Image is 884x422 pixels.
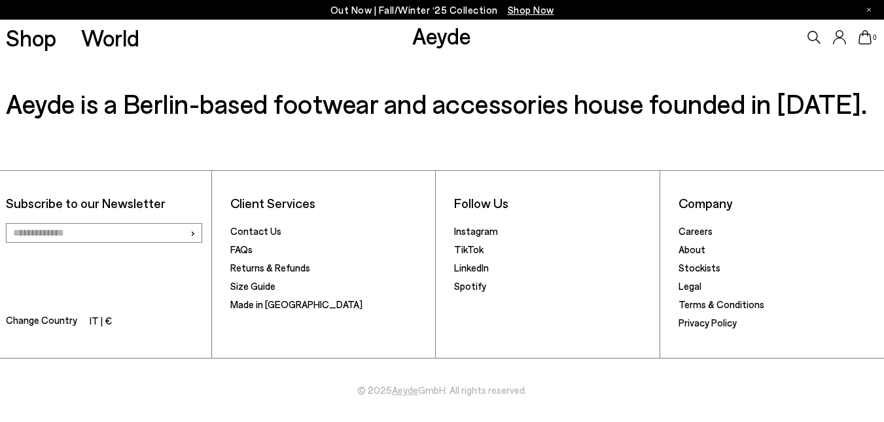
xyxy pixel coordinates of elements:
li: IT | € [90,313,112,331]
a: Privacy Policy [679,317,737,328]
span: Change Country [6,312,77,331]
a: 0 [858,30,872,44]
li: Follow Us [454,195,653,211]
li: Company [679,195,878,211]
a: World [81,26,139,49]
a: Size Guide [230,280,275,292]
a: TikTok [454,243,484,255]
a: Careers [679,225,713,237]
span: Navigate to /collections/new-in [508,4,554,16]
a: Spotify [454,280,486,292]
p: Out Now | Fall/Winter ‘25 Collection [330,2,554,18]
a: Returns & Refunds [230,262,310,273]
span: › [190,223,196,242]
a: Terms & Conditions [679,298,764,310]
a: Instagram [454,225,498,237]
a: Made in [GEOGRAPHIC_DATA] [230,298,362,310]
a: Legal [679,280,701,292]
p: Subscribe to our Newsletter [6,195,205,211]
a: Contact Us [230,225,281,237]
h3: Aeyde is a Berlin-based footwear and accessories house founded in [DATE]. [6,85,877,121]
a: FAQs [230,243,253,255]
a: Shop [6,26,56,49]
span: 0 [872,34,878,41]
a: LinkedIn [454,262,489,273]
a: Aeyde [392,384,418,396]
li: Client Services [230,195,429,211]
a: About [679,243,705,255]
a: Stockists [679,262,720,273]
a: Aeyde [412,22,471,49]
